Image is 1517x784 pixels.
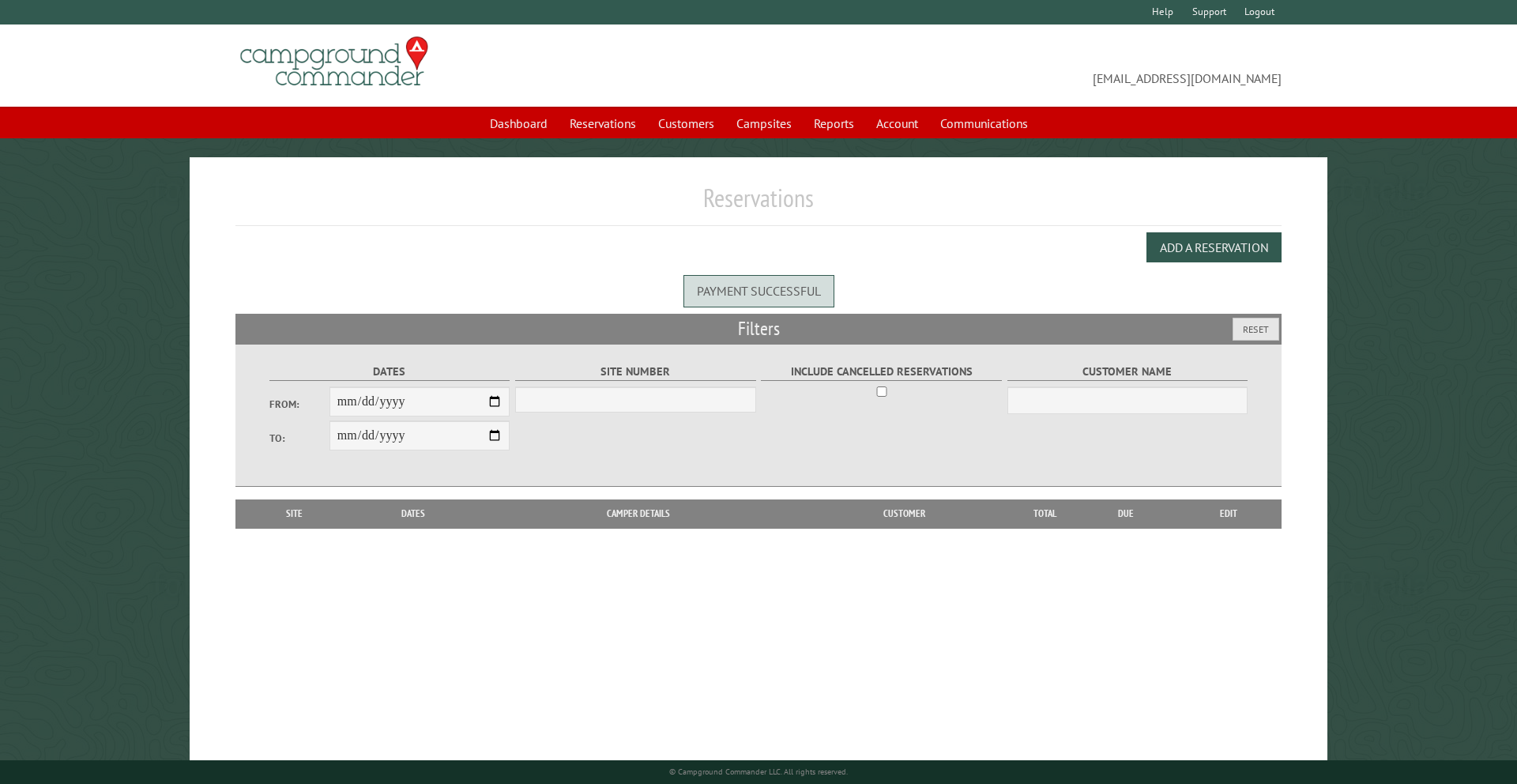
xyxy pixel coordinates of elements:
th: Customer [796,499,1013,528]
h2: Filters [235,314,1282,344]
th: Dates [346,499,481,528]
a: Reservations [560,108,646,138]
img: Campground Commander [235,31,433,92]
span: [EMAIL_ADDRESS][DOMAIN_NAME] [758,43,1282,88]
small: © Campground Commander LLC. All rights reserved. [669,767,848,777]
th: Edit [1176,499,1282,528]
th: Camper Details [481,499,796,528]
label: Dates [269,363,510,381]
label: From: [269,397,329,412]
div: Payment successful [683,275,834,307]
a: Reports [804,108,864,138]
th: Site [243,499,346,528]
th: Due [1076,499,1176,528]
th: Total [1013,499,1076,528]
h1: Reservations [235,183,1282,226]
label: To: [269,431,329,446]
a: Campsites [727,108,801,138]
a: Account [867,108,928,138]
label: Site Number [515,363,756,381]
label: Customer Name [1007,363,1248,381]
label: Include Cancelled Reservations [761,363,1002,381]
button: Reset [1233,318,1279,341]
a: Dashboard [480,108,557,138]
button: Add a Reservation [1146,232,1282,262]
a: Customers [649,108,724,138]
a: Communications [931,108,1037,138]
